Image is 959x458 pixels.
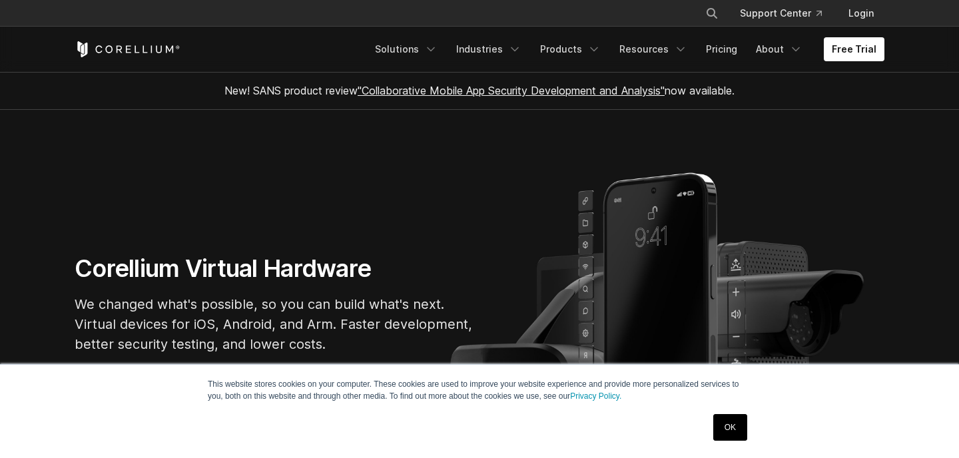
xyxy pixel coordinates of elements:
[75,41,180,57] a: Corellium Home
[824,37,884,61] a: Free Trial
[208,378,751,402] p: This website stores cookies on your computer. These cookies are used to improve your website expe...
[448,37,529,61] a: Industries
[748,37,810,61] a: About
[611,37,695,61] a: Resources
[367,37,446,61] a: Solutions
[729,1,832,25] a: Support Center
[224,84,735,97] span: New! SANS product review now available.
[689,1,884,25] div: Navigation Menu
[838,1,884,25] a: Login
[700,1,724,25] button: Search
[570,391,621,401] a: Privacy Policy.
[367,37,884,61] div: Navigation Menu
[713,414,747,441] a: OK
[698,37,745,61] a: Pricing
[75,254,474,284] h1: Corellium Virtual Hardware
[75,294,474,354] p: We changed what's possible, so you can build what's next. Virtual devices for iOS, Android, and A...
[358,84,665,97] a: "Collaborative Mobile App Security Development and Analysis"
[532,37,609,61] a: Products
